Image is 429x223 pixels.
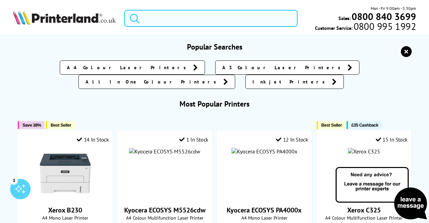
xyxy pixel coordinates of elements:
span: 0800 995 1992 [353,23,416,30]
span: A4 Colour Multifunction Laser Printer [320,215,408,221]
span: All In One Colour Printers [86,78,220,85]
a: Xerox B230 [48,206,82,215]
img: Xerox C325 [348,148,380,155]
span: A4 Mono Laser Printer [21,215,109,221]
input: Search product or brand [124,10,298,27]
img: Kyocera ECOSYS M5526cdw [129,148,200,155]
span: Inkjet Printers [253,78,329,85]
a: Printerland Logo [13,10,116,26]
a: Inkjet Printers [245,75,344,89]
a: 0800 840 3699 [351,13,416,20]
button: £35 Cashback [347,121,381,129]
div: 12 In Stock [276,136,308,143]
span: Sales: [338,15,351,21]
a: Kyocera ECOSYS M5526cdw [124,206,205,215]
span: Best Seller [51,123,71,128]
div: 15 In Stock [376,136,408,143]
span: A4 Colour Multifunction Laser Printer [121,215,208,221]
span: A4 Colour Laser Printers [67,64,190,71]
span: £35 Cashback [351,123,378,128]
span: Customer Service: [315,23,416,31]
img: Kyocera ECOSYS PA4000x [231,148,297,155]
span: Save 38% [22,123,41,128]
button: Save 38% [18,121,44,129]
h3: Popular Searches [13,42,416,52]
div: 1 In Stock [179,136,208,143]
a: All In One Colour Printers [78,75,235,89]
div: 3 [10,176,18,184]
a: A4 Colour Laser Printers [60,60,205,75]
span: Best Seller [321,123,342,128]
img: Open Live Chat window [334,166,429,222]
img: Printerland Logo [13,10,116,25]
span: A4 Mono Laser Printer [221,215,308,221]
span: A3 Colour Laser Printers [222,64,344,71]
b: 0800 840 3699 [352,10,416,23]
span: Mon - Fri 9:00am - 5:30pm [371,5,416,12]
h3: Most Popular Printers [13,99,416,109]
button: Best Seller [46,121,75,129]
button: Best Seller [317,121,346,129]
div: 14 In Stock [77,136,109,143]
img: Xerox B230 [40,148,91,199]
a: A3 Colour Laser Printers [215,60,359,75]
a: Xerox B230 [40,193,91,200]
a: Kyocera ECOSYS PA4000x [227,206,302,215]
